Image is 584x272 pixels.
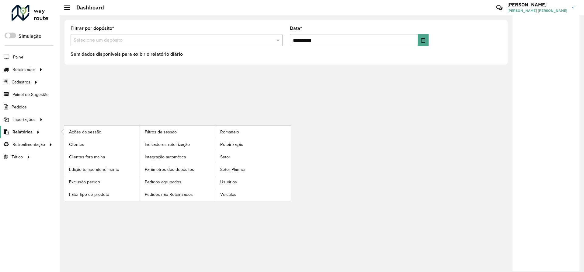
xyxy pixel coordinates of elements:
a: Parâmetros dos depósitos [140,163,215,175]
span: Painel [13,54,24,60]
span: Parâmetros dos depósitos [145,166,194,173]
a: Exclusão pedido [64,176,140,188]
a: Clientes [64,138,140,150]
span: Setor [220,154,230,160]
a: Integração automática [140,151,215,163]
a: Pedidos não Roteirizados [140,188,215,200]
span: Pedidos [12,104,27,110]
a: Fator tipo de produto [64,188,140,200]
span: Cadastros [12,79,30,85]
a: Indicadores roteirização [140,138,215,150]
a: Clientes fora malha [64,151,140,163]
span: Edição tempo atendimento [69,166,119,173]
a: Roteirização [215,138,291,150]
label: Filtrar por depósito [71,25,114,32]
a: Romaneio [215,126,291,138]
span: Pedidos agrupados [145,179,181,185]
span: Usuários [220,179,237,185]
span: Painel de Sugestão [12,91,49,98]
button: Choose Date [418,34,429,46]
span: Importações [12,116,36,123]
span: Clientes fora malha [69,154,105,160]
h2: Dashboard [70,4,104,11]
label: Sem dados disponíveis para exibir o relatório diário [71,51,183,58]
span: Setor Planner [220,166,246,173]
span: Relatórios [12,129,33,135]
span: Clientes [69,141,84,148]
span: Tático [12,154,23,160]
a: Setor [215,151,291,163]
span: Filtros da sessão [145,129,177,135]
span: Indicadores roteirização [145,141,190,148]
span: Roteirização [220,141,243,148]
span: Exclusão pedido [69,179,100,185]
a: Veículos [215,188,291,200]
a: Contato Rápido [493,1,506,14]
span: Retroalimentação [12,141,45,148]
span: [PERSON_NAME] [PERSON_NAME] [507,8,567,13]
a: Ações da sessão [64,126,140,138]
a: Pedidos agrupados [140,176,215,188]
span: Roteirizador [12,66,35,73]
a: Usuários [215,176,291,188]
span: Integração automática [145,154,186,160]
a: Setor Planner [215,163,291,175]
a: Edição tempo atendimento [64,163,140,175]
label: Data [290,25,302,32]
span: Veículos [220,191,236,198]
span: Romaneio [220,129,239,135]
a: Filtros da sessão [140,126,215,138]
span: Pedidos não Roteirizados [145,191,193,198]
span: Ações da sessão [69,129,101,135]
h3: [PERSON_NAME] [507,2,567,8]
label: Simulação [19,33,41,40]
span: Fator tipo de produto [69,191,109,198]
